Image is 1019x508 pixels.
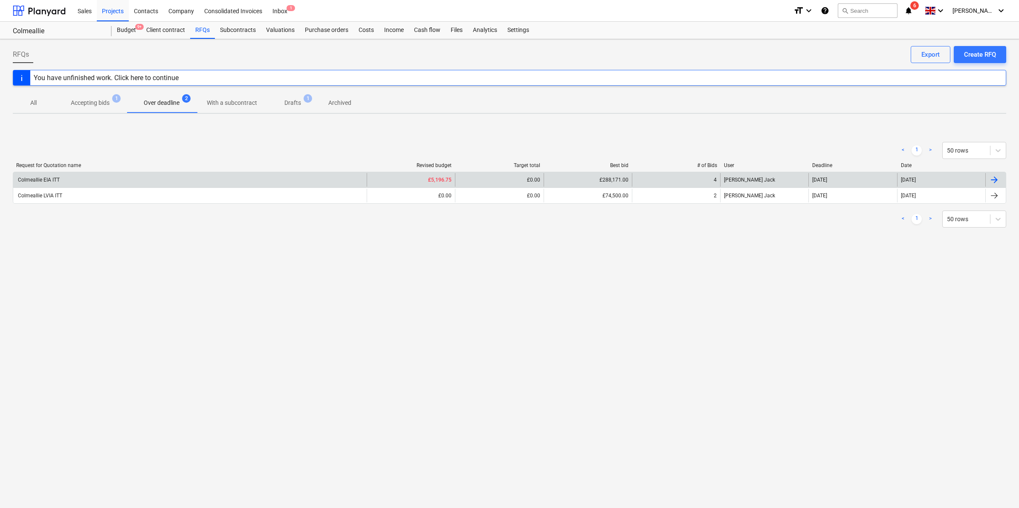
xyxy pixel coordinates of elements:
a: Next page [925,145,935,156]
div: [DATE] [812,177,827,183]
span: RFQs [13,49,29,60]
div: You have unfinished work. Click here to continue [34,74,179,82]
div: £0.00 [367,189,455,202]
a: Previous page [898,214,908,224]
div: User [724,162,805,168]
button: Export [911,46,950,63]
a: Settings [502,22,534,39]
a: Page 1 is your current page [912,145,922,156]
div: £0.00 [455,173,543,187]
div: # of Bids [635,162,717,168]
span: 1 [304,94,312,103]
a: Subcontracts [215,22,261,39]
div: Export [921,49,940,60]
div: £288,171.00 [544,173,632,187]
a: Cash flow [409,22,446,39]
div: Colmeallie LVIA ITT [17,193,62,199]
button: Create RFQ [954,46,1006,63]
div: [DATE] [812,193,827,199]
a: Previous page [898,145,908,156]
p: Accepting bids [71,98,110,107]
div: [DATE] [901,193,916,199]
div: [DATE] [901,177,916,183]
div: 2 [714,193,717,199]
span: 2 [182,94,191,103]
b: £5,196.75 [428,177,452,183]
div: Target total [458,162,540,168]
a: RFQs [190,22,215,39]
div: Date [901,162,982,168]
div: £74,500.00 [544,189,632,202]
div: [PERSON_NAME] Jack [720,173,808,187]
div: Colmeallie EIA ITT [17,177,60,183]
a: Next page [925,214,935,224]
div: £0.00 [455,189,543,202]
p: All [23,98,43,107]
div: [PERSON_NAME] Jack [720,189,808,202]
div: Deadline [812,162,894,168]
a: Income [379,22,409,39]
div: Revised budget [370,162,452,168]
p: With a subcontract [207,98,257,107]
p: Over deadline [144,98,179,107]
p: Archived [328,98,351,107]
a: Purchase orders [300,22,353,39]
span: 1 [287,5,295,11]
span: 9+ [135,24,144,30]
a: Client contract [141,22,190,39]
span: 1 [112,94,121,103]
div: Budget [112,22,141,39]
a: Budget9+ [112,22,141,39]
a: Analytics [468,22,502,39]
div: Request for Quotation name [16,162,363,168]
a: Files [446,22,468,39]
div: Create RFQ [964,49,996,60]
div: 4 [714,177,717,183]
a: Valuations [261,22,300,39]
a: Page 1 is your current page [912,214,922,224]
div: Best bid [547,162,628,168]
p: Drafts [284,98,301,107]
iframe: Chat Widget [976,467,1019,508]
div: Colmeallie [13,27,101,36]
a: Costs [353,22,379,39]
